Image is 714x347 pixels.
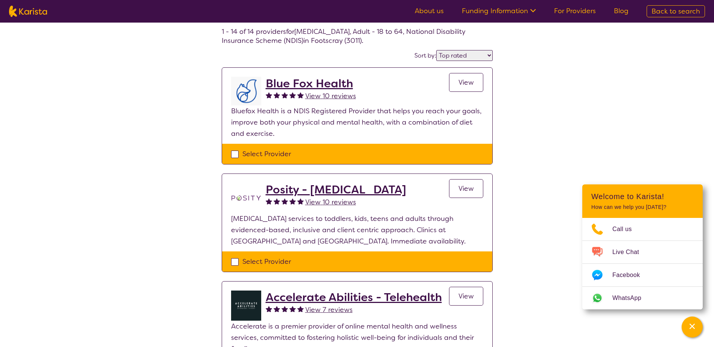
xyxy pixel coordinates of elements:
img: Karista logo [9,6,47,17]
span: View [458,78,474,87]
span: WhatsApp [612,292,650,304]
img: fullstar [274,306,280,312]
label: Sort by: [414,52,436,59]
img: fullstar [297,92,304,98]
span: Call us [612,224,641,235]
img: fullstar [289,198,296,204]
a: About us [415,6,444,15]
a: Web link opens in a new tab. [582,287,703,309]
p: Bluefox Health is a NDIS Registered Provider that helps you reach your goals, improve both your p... [231,105,483,139]
span: View [458,184,474,193]
a: View 10 reviews [305,196,356,208]
img: t1bslo80pcylnzwjhndq.png [231,183,261,213]
span: Back to search [652,7,700,16]
a: Funding Information [462,6,536,15]
img: fullstar [266,306,272,312]
img: fullstar [297,198,304,204]
a: For Providers [554,6,596,15]
a: Posity - [MEDICAL_DATA] [266,183,406,196]
img: fullstar [289,306,296,312]
p: [MEDICAL_DATA] services to toddlers, kids, teens and adults through evidenced-based, inclusive an... [231,213,483,247]
img: fullstar [274,198,280,204]
img: fullstar [282,198,288,204]
a: View [449,287,483,306]
a: View 7 reviews [305,304,353,315]
a: View 10 reviews [305,90,356,102]
img: fullstar [274,92,280,98]
span: View 10 reviews [305,198,356,207]
img: fullstar [282,92,288,98]
img: fullstar [266,198,272,204]
img: lyehhyr6avbivpacwqcf.png [231,77,261,105]
div: Channel Menu [582,184,703,309]
button: Channel Menu [682,317,703,338]
p: How can we help you [DATE]? [591,204,694,210]
img: fullstar [289,92,296,98]
a: View [449,179,483,198]
img: fullstar [282,306,288,312]
span: View 10 reviews [305,91,356,100]
a: Back to search [647,5,705,17]
a: View [449,73,483,92]
a: Blue Fox Health [266,77,356,90]
ul: Choose channel [582,218,703,309]
img: fullstar [297,306,304,312]
img: byb1jkvtmcu0ftjdkjvo.png [231,291,261,321]
h2: Welcome to Karista! [591,192,694,201]
span: Live Chat [612,247,648,258]
span: View 7 reviews [305,305,353,314]
span: Facebook [612,269,649,281]
span: View [458,292,474,301]
img: fullstar [266,92,272,98]
a: Accelerate Abilities - Telehealth [266,291,442,304]
a: Blog [614,6,629,15]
